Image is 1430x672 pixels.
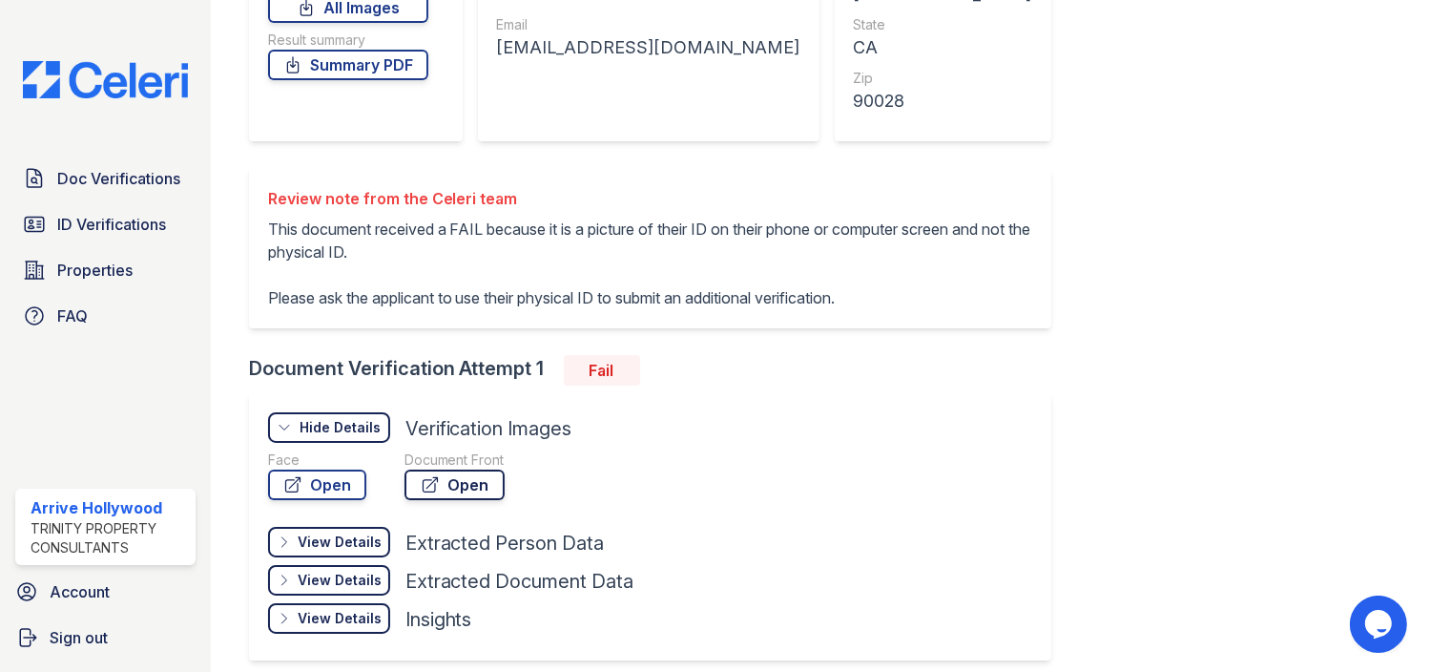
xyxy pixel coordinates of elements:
[854,15,1032,34] div: State
[298,571,382,590] div: View Details
[268,470,366,500] a: Open
[497,15,800,34] div: Email
[249,355,1067,386] div: Document Verification Attempt 1
[1350,596,1411,653] iframe: chat widget
[854,69,1032,88] div: Zip
[854,88,1032,115] div: 90028
[15,159,196,198] a: Doc Verifications
[31,496,188,519] div: Arrive Hollywood
[268,187,1032,210] div: Review note from the Celeri team
[15,251,196,289] a: Properties
[298,533,382,552] div: View Details
[404,451,505,470] div: Document Front
[50,580,110,603] span: Account
[8,619,203,657] a: Sign out
[268,31,428,50] div: Result summary
[268,451,366,470] div: Face
[57,304,88,327] span: FAQ
[405,415,572,442] div: Verification Images
[405,568,634,595] div: Extracted Document Data
[8,61,203,98] img: CE_Logo_Blue-a8612792a0a2168367f1c8372b55b34899dd931a85d93a1a3d3e32e68fde9ad4.png
[31,519,188,557] div: Trinity Property Consultants
[57,259,133,282] span: Properties
[15,205,196,243] a: ID Verifications
[8,573,203,611] a: Account
[298,609,382,628] div: View Details
[405,606,472,633] div: Insights
[405,530,605,556] div: Extracted Person Data
[15,297,196,335] a: FAQ
[50,626,108,649] span: Sign out
[854,34,1032,61] div: CA
[57,167,180,190] span: Doc Verifications
[268,218,1032,309] p: This document received a FAIL because it is a picture of their ID on their phone or computer scre...
[268,50,428,80] a: Summary PDF
[564,355,640,386] div: Fail
[57,213,166,236] span: ID Verifications
[300,418,381,437] div: Hide Details
[497,34,800,61] div: [EMAIL_ADDRESS][DOMAIN_NAME]
[404,470,505,500] a: Open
